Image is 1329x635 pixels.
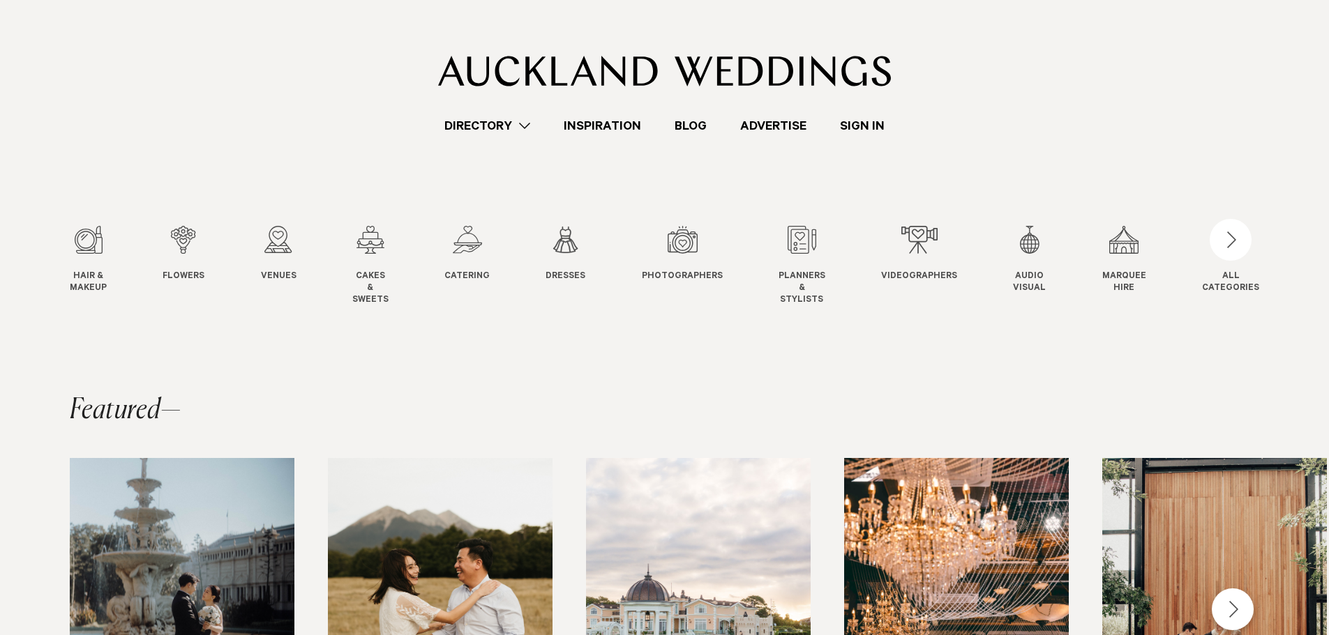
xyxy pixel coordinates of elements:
[444,226,518,306] swiper-slide: 5 / 12
[823,116,901,135] a: Sign In
[1202,226,1259,291] button: ALLCATEGORIES
[881,226,985,306] swiper-slide: 9 / 12
[1202,271,1259,295] div: ALL CATEGORIES
[70,226,107,295] a: Hair & Makeup
[352,226,416,306] swiper-slide: 4 / 12
[546,226,613,306] swiper-slide: 6 / 12
[1013,226,1074,306] swiper-slide: 10 / 12
[70,226,135,306] swiper-slide: 1 / 12
[658,116,723,135] a: Blog
[881,226,957,283] a: Videographers
[352,226,389,306] a: Cakes & Sweets
[438,56,891,86] img: Auckland Weddings Logo
[546,226,585,283] a: Dresses
[642,226,723,283] a: Photographers
[1013,271,1046,295] span: Audio Visual
[779,226,825,306] a: Planners & Stylists
[546,271,585,283] span: Dresses
[163,226,204,283] a: Flowers
[70,271,107,295] span: Hair & Makeup
[444,271,490,283] span: Catering
[642,271,723,283] span: Photographers
[881,271,957,283] span: Videographers
[779,226,853,306] swiper-slide: 8 / 12
[352,271,389,306] span: Cakes & Sweets
[1102,226,1174,306] swiper-slide: 11 / 12
[70,397,181,424] h2: Featured
[261,271,296,283] span: Venues
[163,226,232,306] swiper-slide: 2 / 12
[779,271,825,306] span: Planners & Stylists
[1013,226,1046,295] a: Audio Visual
[261,226,296,283] a: Venues
[428,116,547,135] a: Directory
[547,116,658,135] a: Inspiration
[261,226,324,306] swiper-slide: 3 / 12
[1102,226,1146,295] a: Marquee Hire
[723,116,823,135] a: Advertise
[642,226,751,306] swiper-slide: 7 / 12
[444,226,490,283] a: Catering
[1102,271,1146,295] span: Marquee Hire
[163,271,204,283] span: Flowers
